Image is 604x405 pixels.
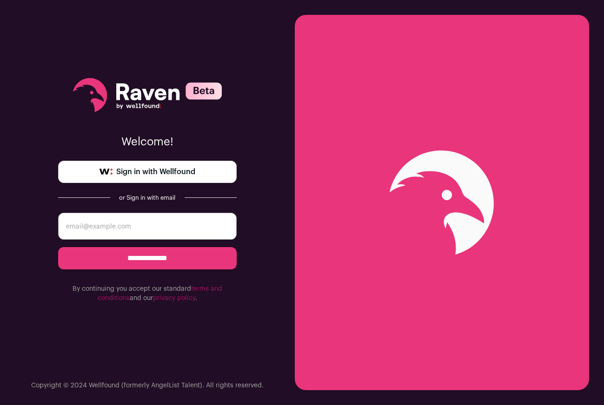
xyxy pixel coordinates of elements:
input: email@example.com [58,213,237,240]
span: Sign in with Wellfound [116,166,195,177]
p: Welcome! [58,135,237,150]
p: Copyright © 2024 Wellfound (formerly AngelList Talent). All rights reserved. [31,381,264,390]
a: terms and conditions [98,286,222,301]
a: privacy policy [153,295,195,301]
img: wellfound-symbol-flush-black-fb3c872781a75f747ccb3a119075da62bfe97bd399995f84a933054e44a575c4.png [100,169,113,175]
div: or Sign in with email [118,194,177,202]
p: By continuing you accept our standard and our . [58,284,237,303]
a: Sign in with Wellfound [58,161,237,183]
